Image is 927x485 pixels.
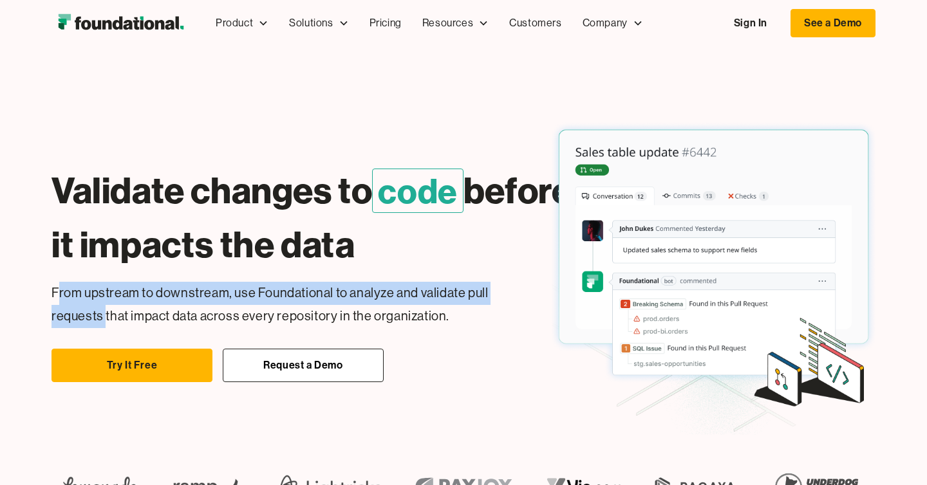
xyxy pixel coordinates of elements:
[499,2,572,44] a: Customers
[583,15,628,32] div: Company
[216,15,253,32] div: Product
[51,349,212,382] a: Try It Free
[422,15,473,32] div: Resources
[372,169,463,213] span: code
[721,10,780,37] a: Sign In
[572,2,653,44] div: Company
[695,336,927,485] div: Виджет чата
[279,2,359,44] div: Solutions
[359,2,412,44] a: Pricing
[51,10,190,36] img: Foundational Logo
[205,2,279,44] div: Product
[289,15,333,32] div: Solutions
[51,282,531,328] p: From upstream to downstream, use Foundational to analyze and validate pull requests that impact d...
[412,2,499,44] div: Resources
[51,10,190,36] a: home
[223,349,384,382] a: Request a Demo
[695,336,927,485] iframe: Chat Widget
[51,163,576,271] h1: Validate changes to before it impacts the data
[791,9,876,37] a: See a Demo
